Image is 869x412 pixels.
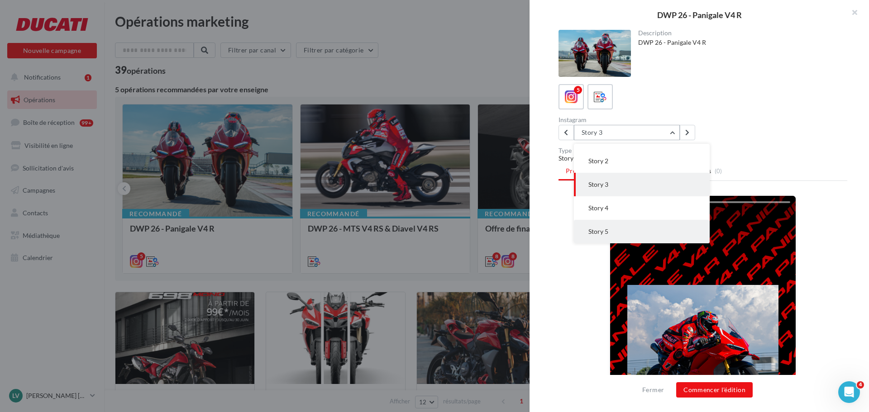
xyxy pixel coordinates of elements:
[574,125,680,140] button: Story 3
[559,147,847,154] div: Type
[544,11,855,19] div: DWP 26 - Panigale V4 R
[559,154,847,163] div: Story
[588,180,608,188] span: Story 3
[857,381,864,388] span: 4
[574,196,710,220] button: Story 4
[574,220,710,243] button: Story 5
[715,167,722,175] span: (0)
[559,117,699,123] div: Instagram
[639,384,668,395] button: Fermer
[574,149,710,173] button: Story 2
[574,173,710,196] button: Story 3
[574,86,582,94] div: 5
[838,381,860,403] iframe: Intercom live chat
[588,204,608,212] span: Story 4
[676,382,753,398] button: Commencer l'édition
[588,227,608,235] span: Story 5
[588,157,608,165] span: Story 2
[638,38,840,47] div: DWP 26 - Panigale V4 R
[638,30,840,36] div: Description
